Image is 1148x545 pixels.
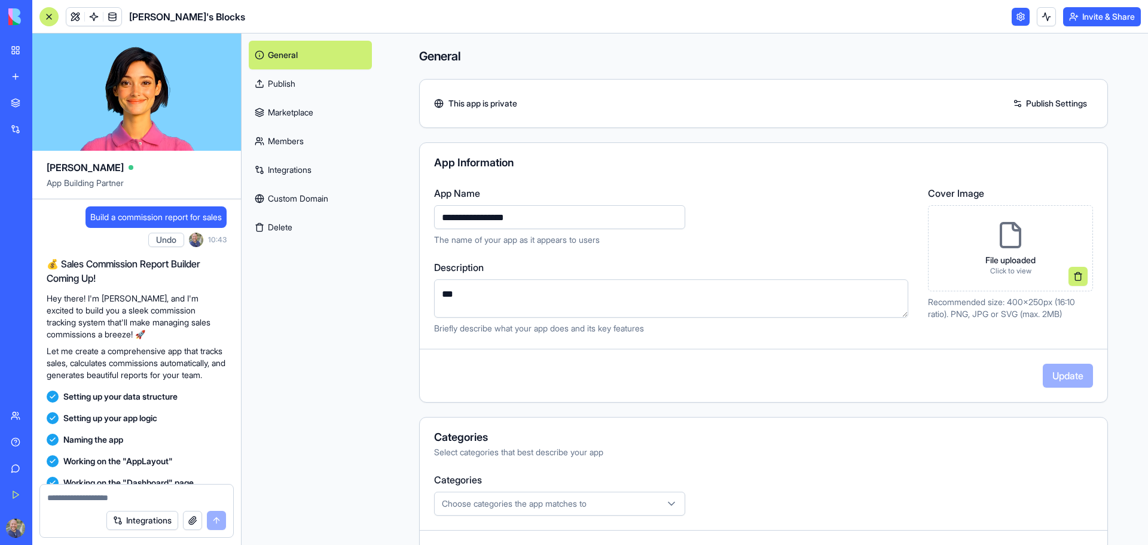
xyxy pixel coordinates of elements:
p: Let me create a comprehensive app that tracks sales, calculates commissions automatically, and ge... [47,345,227,381]
button: Integrations [106,511,178,530]
p: Briefly describe what your app does and its key features [434,322,914,334]
span: [PERSON_NAME]'s Blocks [129,10,245,24]
p: Hey there! I'm [PERSON_NAME], and I'm excited to build you a sleek commission tracking system tha... [47,293,227,340]
p: Click to view [985,266,1036,276]
a: Custom Domain [249,184,372,213]
img: ACg8ocIBv2xUw5HL-81t5tGPgmC9Ph1g_021R3Lypww5hRQve9x1lELB=s96-c [6,519,25,538]
div: App Information [434,157,1093,168]
label: App Name [434,186,914,200]
img: logo [8,8,83,25]
p: File uploaded [985,254,1036,266]
h2: 💰 Sales Commission Report Builder Coming Up! [47,257,227,285]
span: 10:43 [208,235,227,245]
a: Publish Settings [1007,94,1093,113]
a: Marketplace [249,98,372,127]
span: Working on the "AppLayout" [63,455,173,467]
span: Working on the "Dashboard" page [63,477,194,489]
a: Publish [249,69,372,98]
div: File uploadedClick to view [928,205,1093,291]
label: Cover Image [928,186,1093,200]
a: Integrations [249,156,372,184]
h4: General [419,48,1108,65]
a: Members [249,127,372,156]
span: [PERSON_NAME] [47,160,124,175]
span: Setting up your app logic [63,412,157,424]
span: Naming the app [63,434,123,446]
button: Invite & Share [1063,7,1141,26]
button: Delete [249,213,372,242]
span: Build a commission report for sales [90,211,222,223]
p: Recommended size: 400x250px (16:10 ratio). PNG, JPG or SVG (max. 2MB) [928,296,1093,320]
a: General [249,41,372,69]
button: Undo [148,233,184,247]
span: Setting up your data structure [63,391,178,403]
label: Categories [434,473,1093,487]
span: App Building Partner [47,177,227,199]
span: Choose categories the app matches to [442,498,587,510]
label: Description [434,260,914,275]
span: This app is private [448,98,517,109]
p: The name of your app as it appears to users [434,234,914,246]
img: ACg8ocIBv2xUw5HL-81t5tGPgmC9Ph1g_021R3Lypww5hRQve9x1lELB=s96-c [189,233,203,247]
button: Choose categories the app matches to [434,492,685,516]
div: Categories [434,432,1093,443]
div: Select categories that best describe your app [434,446,1093,458]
